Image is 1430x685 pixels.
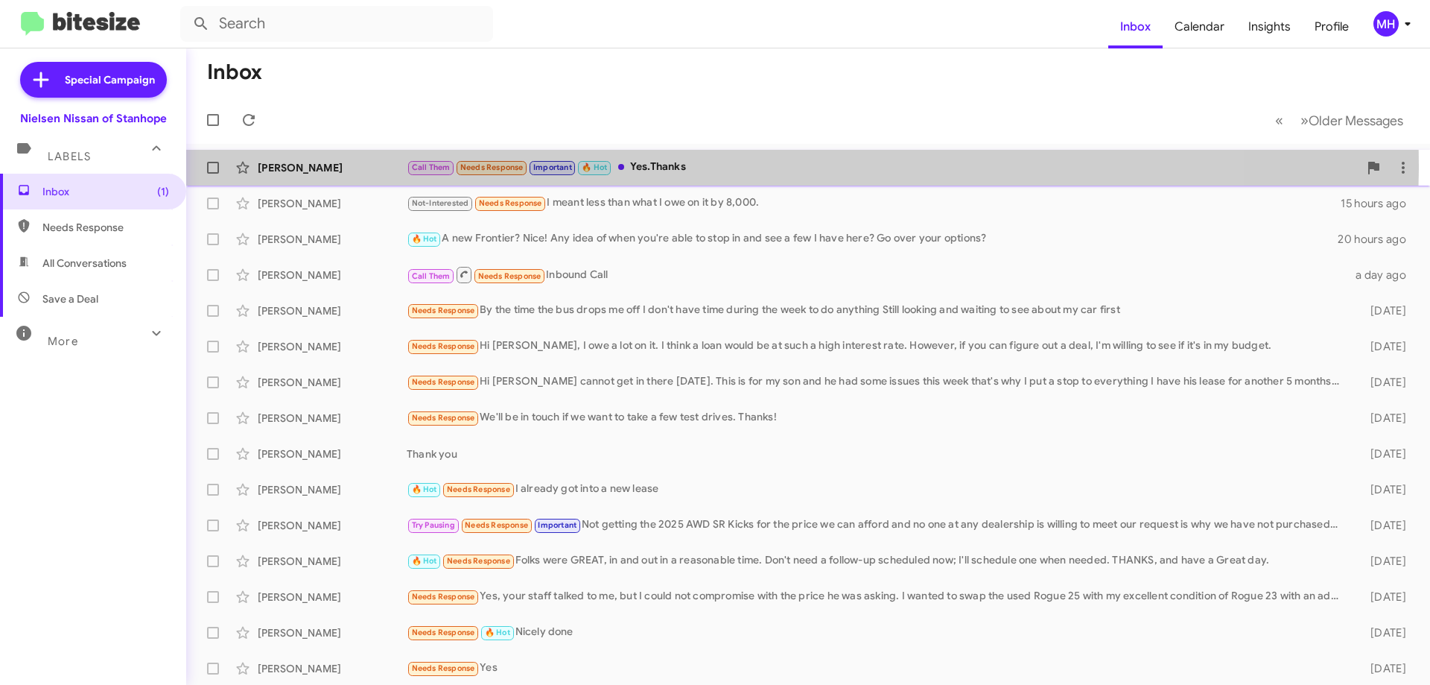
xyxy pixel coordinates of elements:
[407,338,1347,355] div: Hi [PERSON_NAME], I owe a lot on it. I think a loan would be at such a high interest rate. Howeve...
[447,556,510,566] span: Needs Response
[1309,113,1403,129] span: Older Messages
[207,60,262,84] h1: Inbox
[1347,446,1418,461] div: [DATE]
[1347,411,1418,426] div: [DATE]
[1267,105,1412,136] nav: Page navigation example
[1347,268,1418,282] div: a day ago
[407,552,1347,569] div: Folks were GREAT, in and out in a reasonable time. Don't need a follow-up scheduled now; I'll sch...
[258,303,407,318] div: [PERSON_NAME]
[407,588,1347,605] div: Yes, your staff talked to me, but I could not compromise with the price he was asking. I wanted t...
[407,481,1347,498] div: I already got into a new lease
[157,184,169,199] span: (1)
[412,628,475,637] span: Needs Response
[1347,518,1418,533] div: [DATE]
[412,520,455,530] span: Try Pausing
[407,230,1338,247] div: A new Frontier? Nice! Any idea of when you're able to stop in and see a few I have here? Go over ...
[407,517,1347,534] div: Not getting the 2025 AWD SR Kicks for the price we can afford and no one at any dealership is wil...
[533,162,572,172] span: Important
[1303,5,1361,48] a: Profile
[258,446,407,461] div: [PERSON_NAME]
[258,375,407,390] div: [PERSON_NAME]
[258,268,407,282] div: [PERSON_NAME]
[478,271,541,281] span: Needs Response
[48,150,91,163] span: Labels
[582,162,607,172] span: 🔥 Hot
[1373,11,1399,37] div: MH
[447,484,510,494] span: Needs Response
[258,339,407,354] div: [PERSON_NAME]
[412,271,451,281] span: Call Them
[407,265,1347,284] div: Inbound Call
[412,234,437,244] span: 🔥 Hot
[407,409,1347,426] div: We'll be in touch if we want to take a few test drives. Thanks!
[1347,482,1418,497] div: [DATE]
[407,302,1347,319] div: By the time the bus drops me off I don't have time during the week to do anything Still looking a...
[407,624,1347,641] div: Nicely done
[1300,111,1309,130] span: »
[42,184,169,199] span: Inbox
[412,341,475,351] span: Needs Response
[258,554,407,569] div: [PERSON_NAME]
[1341,196,1418,211] div: 15 hours ago
[1347,590,1418,604] div: [DATE]
[258,625,407,640] div: [PERSON_NAME]
[1338,232,1418,247] div: 20 hours ago
[1347,375,1418,390] div: [DATE]
[412,663,475,673] span: Needs Response
[1108,5,1163,48] a: Inbox
[42,291,98,306] span: Save a Deal
[20,62,167,98] a: Special Campaign
[258,661,407,676] div: [PERSON_NAME]
[42,220,169,235] span: Needs Response
[485,628,510,637] span: 🔥 Hot
[258,196,407,211] div: [PERSON_NAME]
[538,520,576,530] span: Important
[412,592,475,602] span: Needs Response
[1347,554,1418,569] div: [DATE]
[412,306,475,315] span: Needs Response
[1347,661,1418,676] div: [DATE]
[1291,105,1412,136] button: Next
[258,160,407,175] div: [PERSON_NAME]
[48,335,78,348] span: More
[258,411,407,426] div: [PERSON_NAME]
[412,413,475,423] span: Needs Response
[412,556,437,566] span: 🔥 Hot
[465,520,528,530] span: Needs Response
[1275,111,1283,130] span: «
[1347,303,1418,318] div: [DATE]
[407,660,1347,677] div: Yes
[1266,105,1292,136] button: Previous
[65,72,155,87] span: Special Campaign
[460,162,524,172] span: Needs Response
[412,484,437,494] span: 🔥 Hot
[258,232,407,247] div: [PERSON_NAME]
[1347,339,1418,354] div: [DATE]
[1163,5,1236,48] a: Calendar
[258,590,407,604] div: [PERSON_NAME]
[407,159,1358,176] div: Yes.Thanks
[258,482,407,497] div: [PERSON_NAME]
[412,198,469,208] span: Not-Interested
[1347,625,1418,640] div: [DATE]
[258,518,407,533] div: [PERSON_NAME]
[20,111,167,126] div: Nielsen Nissan of Stanhope
[412,162,451,172] span: Call Them
[479,198,542,208] span: Needs Response
[412,377,475,387] span: Needs Response
[407,195,1341,212] div: I meant less than what I owe on it by 8,000.
[42,256,127,271] span: All Conversations
[1361,11,1414,37] button: MH
[180,6,493,42] input: Search
[407,373,1347,391] div: Hi [PERSON_NAME] cannot get in there [DATE]. This is for my son and he had some issues this week ...
[1236,5,1303,48] a: Insights
[407,446,1347,461] div: Thank you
